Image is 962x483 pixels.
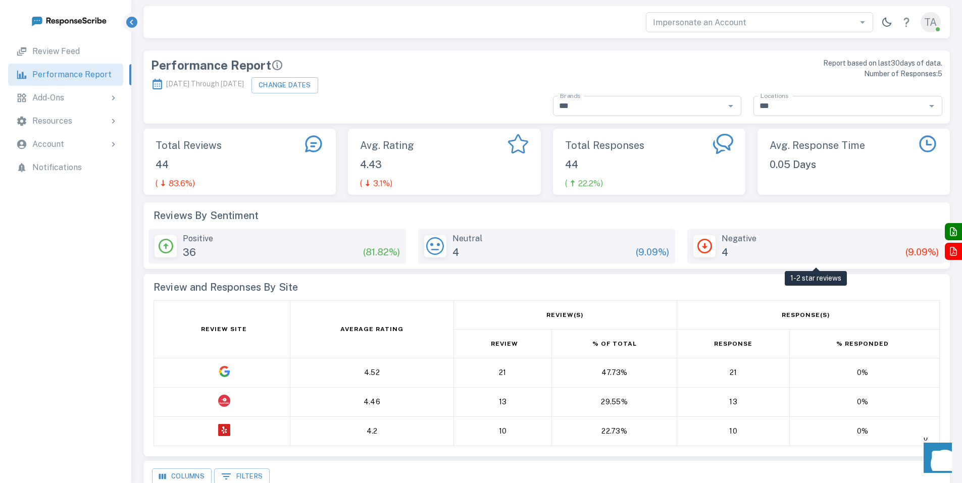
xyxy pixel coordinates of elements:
[360,138,491,153] p: Avg. Rating
[8,64,123,86] a: Performance Report
[363,246,400,259] p: (81.82%)
[148,229,406,264] div: 4 & 5 star reviews
[836,340,889,347] strong: % Responded
[921,12,941,32] div: TA
[565,178,603,190] p: ( 22.2 %)
[32,45,80,58] p: Review Feed
[360,178,392,190] p: ( 3.1 %)
[151,75,244,94] p: [DATE] Through [DATE]
[154,279,940,295] span: Review and Responses By Site
[151,58,541,72] div: Performance Report
[32,69,112,81] p: Performance Report
[677,387,789,416] td: 13
[453,387,552,416] td: 13
[790,387,940,416] td: 0 %
[552,358,677,387] td: 47.73 %
[452,233,482,245] p: Neutral
[553,69,943,79] p: Number of Responses: 5
[154,300,940,446] table: simple table
[8,87,123,109] div: Add-Ons
[154,207,940,224] span: Reviews By Sentiment
[592,340,637,347] strong: % of Total
[340,326,403,333] strong: Average Rating
[491,340,518,347] strong: Review
[782,311,830,318] strong: Response(s)
[945,223,962,240] button: Export to Excel
[218,365,230,378] img: google
[761,91,788,100] label: Locations
[32,138,64,150] p: Account
[156,157,286,172] p: 44
[251,77,318,93] button: Change Dates
[8,110,123,132] div: Resources
[32,92,64,104] p: Add-Ons
[201,326,247,333] strong: Review Site
[183,245,213,260] p: 36
[714,340,752,347] strong: Response
[770,157,900,172] p: 0.05 Days
[565,138,696,153] p: Total Responses
[290,358,453,387] td: 4.52
[453,358,552,387] td: 21
[218,424,230,436] img: yelp
[677,358,789,387] td: 21
[925,99,939,113] button: Open
[552,387,677,416] td: 29.55 %
[552,416,677,446] td: 22.73 %
[360,157,491,172] p: 4.43
[770,138,900,153] p: Avg. Response Time
[183,233,213,245] p: Positive
[8,133,123,155] div: Account
[8,156,123,179] a: Notifications
[687,229,945,264] div: 1-2 star reviews
[32,115,72,127] p: Resources
[418,229,676,264] div: 3 star reviews
[896,12,917,32] a: Help Center
[156,138,286,153] p: Total Reviews
[156,178,195,190] p: ( 83.6 %)
[636,246,669,259] p: (9.09%)
[8,40,123,63] a: Review Feed
[546,311,584,318] strong: Review(s)
[565,157,696,172] p: 44
[560,91,580,100] label: Brands
[677,416,789,446] td: 10
[553,58,943,69] p: Report based on last 30 days of data.
[855,15,870,29] button: Open
[31,14,107,27] img: logo
[722,233,756,245] p: Negative
[724,99,738,113] button: Open
[785,271,847,286] div: 1-2 star reviews
[905,246,939,259] p: (9.09%)
[218,395,230,407] img: opentable
[290,387,453,416] td: 4.46
[790,358,940,387] td: 0 %
[790,416,940,446] td: 0 %
[945,243,962,260] button: Export to PDF
[290,416,453,446] td: 4.2
[722,245,756,260] p: 4
[453,416,552,446] td: 10
[32,162,82,174] p: Notifications
[914,438,957,481] iframe: Front Chat
[452,245,482,260] p: 4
